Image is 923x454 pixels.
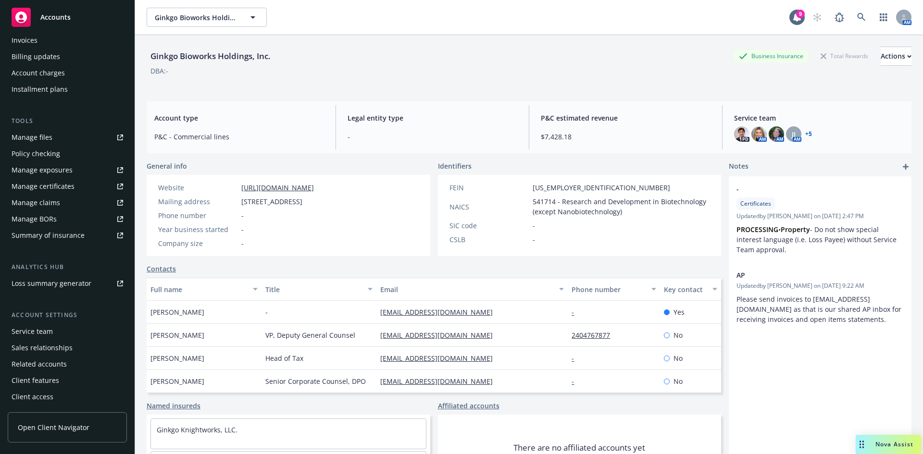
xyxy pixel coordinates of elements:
span: [PERSON_NAME] [150,307,204,317]
a: Ginkgo Knightworks, LLC. [157,425,237,434]
a: Summary of insurance [8,228,127,243]
a: Invoices [8,33,127,48]
span: [PERSON_NAME] [150,330,204,340]
div: Client features [12,373,59,388]
a: Start snowing [808,8,827,27]
div: NAICS [449,202,529,212]
span: No [674,330,683,340]
a: Affiliated accounts [438,401,499,411]
a: Search [852,8,871,27]
div: Total Rewards [816,50,873,62]
a: Service team [8,324,127,339]
span: - [241,224,244,234]
a: [EMAIL_ADDRESS][DOMAIN_NAME] [380,377,500,386]
span: Senior Corporate Counsel, DPO [265,376,366,386]
span: Certificates [740,199,771,208]
div: CSLB [449,234,529,245]
div: SIC code [449,221,529,231]
span: [PERSON_NAME] [150,376,204,386]
button: Key contact [660,278,721,301]
div: Website [158,183,237,193]
div: Year business started [158,224,237,234]
a: Sales relationships [8,340,127,356]
p: • - Do not show special interest language (i.e. Loss Payee) without Service Team approval. [736,224,904,255]
div: Full name [150,284,247,294]
div: Manage exposures [12,162,73,178]
div: Mailing address [158,196,237,207]
div: Title [265,284,362,294]
span: There are no affiliated accounts yet [513,442,645,454]
span: Identifiers [438,161,472,171]
a: Manage exposures [8,162,127,178]
a: +5 [805,131,812,137]
span: [PERSON_NAME] [150,353,204,363]
span: AP [736,270,879,280]
div: Manage certificates [12,179,75,194]
span: - [241,238,244,248]
div: Manage BORs [12,211,57,227]
a: Account charges [8,65,127,81]
span: Account type [154,113,324,123]
a: Manage certificates [8,179,127,194]
div: Phone number [572,284,645,294]
div: Phone number [158,210,237,221]
span: General info [147,161,187,171]
div: Policy checking [12,146,60,161]
img: photo [751,126,767,142]
a: add [900,161,911,172]
button: Nova Assist [856,435,921,454]
span: - [533,221,535,231]
span: [STREET_ADDRESS] [241,196,302,207]
span: Updated by [PERSON_NAME] on [DATE] 2:47 PM [736,212,904,221]
div: Business Insurance [734,50,808,62]
a: Manage files [8,130,127,145]
div: Account charges [12,65,65,81]
a: Accounts [8,4,127,31]
a: 2404767877 [572,331,618,340]
a: [URL][DOMAIN_NAME] [241,183,314,192]
div: Actions [881,47,911,65]
div: Company size [158,238,237,248]
div: Manage claims [12,195,60,210]
div: Email [380,284,553,294]
div: Ginkgo Bioworks Holdings, Inc. [147,50,274,62]
span: P&C estimated revenue [541,113,711,123]
span: - [736,184,879,194]
a: Contacts [147,264,176,274]
span: Please send invoices to [EMAIL_ADDRESS][DOMAIN_NAME] as that is our shared AP inbox for receiving... [736,294,903,324]
a: [EMAIL_ADDRESS][DOMAIN_NAME] [380,307,500,317]
span: Legal entity type [348,113,517,123]
button: Phone number [568,278,660,301]
div: Tools [8,116,127,126]
span: - [348,132,517,142]
div: FEIN [449,183,529,193]
span: $7,428.18 [541,132,711,142]
button: Title [262,278,376,301]
div: Account settings [8,310,127,320]
div: 9 [796,10,805,18]
div: Key contact [664,284,707,294]
a: - [572,377,582,386]
div: Installment plans [12,82,68,97]
div: Summary of insurance [12,228,85,243]
span: Head of Tax [265,353,303,363]
a: - [572,307,582,317]
a: Manage BORs [8,211,127,227]
span: [US_EMPLOYER_IDENTIFICATION_NUMBER] [533,183,670,193]
span: Notes [729,161,748,172]
span: Accounts [40,13,71,21]
button: Email [376,278,568,301]
span: Updated by [PERSON_NAME] on [DATE] 9:22 AM [736,282,904,290]
a: [EMAIL_ADDRESS][DOMAIN_NAME] [380,331,500,340]
div: DBA: - [150,66,168,76]
div: Service team [12,324,53,339]
span: VP, Deputy General Counsel [265,330,355,340]
div: -CertificatesUpdatedby [PERSON_NAME] on [DATE] 2:47 PMPROCESSING•Property- Do not show special in... [729,176,911,262]
strong: PROCESSING [736,225,778,234]
button: Ginkgo Bioworks Holdings, Inc. [147,8,267,27]
span: - [241,210,244,221]
button: Actions [881,47,911,66]
span: - [265,307,268,317]
div: Drag to move [856,435,868,454]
